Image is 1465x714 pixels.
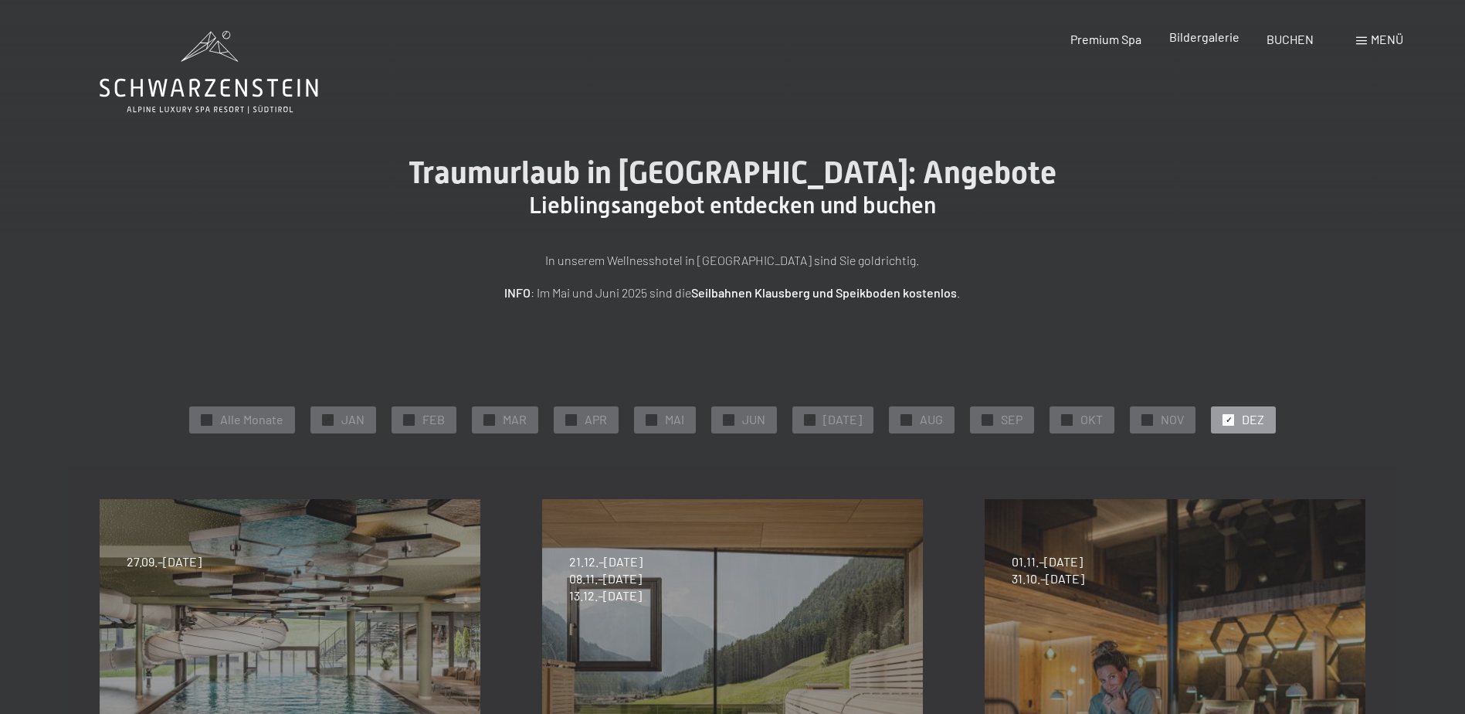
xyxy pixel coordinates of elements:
strong: Seilbahnen Klausberg und Speikboden kostenlos [691,285,957,300]
span: ✓ [406,414,412,425]
span: ✓ [204,414,210,425]
p: : Im Mai und Juni 2025 sind die . [347,283,1119,303]
span: APR [585,411,607,428]
span: MAI [665,411,684,428]
span: Menü [1371,32,1403,46]
span: AUG [920,411,943,428]
span: Traumurlaub in [GEOGRAPHIC_DATA]: Angebote [409,155,1056,191]
span: JAN [341,411,365,428]
span: ✓ [1064,414,1070,425]
span: MAR [503,411,527,428]
span: ✓ [985,414,991,425]
strong: INFO [504,285,531,300]
span: ✓ [1145,414,1151,425]
span: 21.12.–[DATE] [569,553,643,570]
span: JUN [742,411,765,428]
span: [DATE] [823,411,862,428]
span: ✓ [1226,414,1232,425]
p: In unserem Wellnesshotel in [GEOGRAPHIC_DATA] sind Sie goldrichtig. [347,250,1119,270]
a: Bildergalerie [1169,29,1239,44]
span: ✓ [325,414,331,425]
span: SEP [1001,411,1022,428]
span: ✓ [807,414,813,425]
span: Alle Monate [220,411,283,428]
a: BUCHEN [1267,32,1314,46]
span: 01.11.–[DATE] [1012,553,1084,570]
span: OKT [1080,411,1103,428]
span: ✓ [726,414,732,425]
span: 31.10.–[DATE] [1012,570,1084,587]
span: ✓ [487,414,493,425]
span: ✓ [568,414,575,425]
span: ✓ [904,414,910,425]
a: Premium Spa [1070,32,1141,46]
span: Lieblingsangebot entdecken und buchen [529,192,936,219]
span: 27.09.–[DATE] [127,553,202,570]
span: 08.11.–[DATE] [569,570,643,587]
span: ✓ [649,414,655,425]
span: 13.12.–[DATE] [569,587,643,604]
span: DEZ [1242,411,1264,428]
span: FEB [422,411,445,428]
span: NOV [1161,411,1184,428]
